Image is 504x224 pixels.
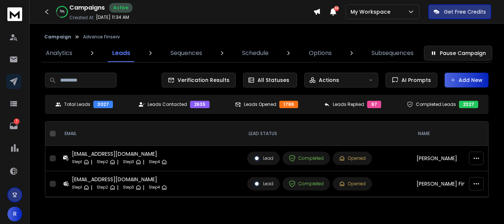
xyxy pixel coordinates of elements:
span: Verification Results [175,76,229,84]
button: R [7,207,22,221]
p: Advance Finserv [83,34,120,40]
h1: Campaigns [69,3,105,12]
p: | [143,184,144,191]
th: NAME [412,122,504,146]
p: Step 1 [72,158,82,166]
p: Options [309,49,332,58]
p: | [117,184,118,191]
div: [EMAIL_ADDRESS][DOMAIN_NAME] [72,150,167,158]
td: [PERSON_NAME] [412,197,504,222]
button: Pause Campaign [424,46,492,61]
p: Schedule [242,49,269,58]
div: Completed [289,155,324,162]
div: Lead [253,180,273,187]
div: 2635 [190,101,210,108]
p: Leads Contacted [148,101,187,107]
div: 1786 [279,101,298,108]
p: Step 3 [123,158,134,166]
p: Step 4 [149,184,160,191]
div: Completed [289,180,324,187]
p: All Statuses [258,76,289,84]
button: Campaign [44,34,71,40]
button: AI Prompts [386,73,437,87]
p: Step 1 [72,184,82,191]
div: Opened [339,155,366,161]
a: Schedule [238,44,273,62]
p: Leads Replied [333,101,364,107]
div: 97 [367,101,381,108]
th: EMAIL [59,122,243,146]
p: Step 4 [149,158,160,166]
p: [DATE] 11:34 AM [96,14,129,20]
p: Sequences [170,49,202,58]
p: Completed Leads [416,101,456,107]
div: Opened [339,181,366,187]
a: Subsequences [367,44,418,62]
img: logo [7,7,22,21]
button: Add New [445,73,489,87]
p: Get Free Credits [444,8,486,15]
p: | [91,158,92,166]
p: | [91,184,92,191]
div: Lead [253,155,273,162]
p: 7 [14,118,20,124]
a: Sequences [166,44,207,62]
p: Leads Opened [244,101,276,107]
p: Actions [319,76,339,84]
button: Get Free Credits [428,4,491,19]
td: [PERSON_NAME] [412,146,504,171]
a: Leads [108,44,135,62]
p: | [117,158,118,166]
span: AI Prompts [398,76,431,84]
div: 2327 [459,101,478,108]
div: 3027 [93,101,113,108]
p: Step 2 [97,184,108,191]
button: Verification Results [162,73,236,87]
p: Total Leads [64,101,90,107]
a: Options [304,44,336,62]
td: [PERSON_NAME] Fine [412,171,504,197]
p: Leads [112,49,130,58]
a: Analytics [41,44,77,62]
p: 79 % [59,10,65,14]
a: 7 [6,118,21,133]
p: Created At: [69,15,94,21]
p: Analytics [46,49,72,58]
p: Step 3 [123,184,134,191]
div: [EMAIL_ADDRESS][DOMAIN_NAME] [72,176,167,183]
p: Step 2 [97,158,108,166]
p: | [143,158,144,166]
p: My Workspace [351,8,393,15]
th: LEAD STATUS [243,122,412,146]
span: 50 [334,6,339,11]
div: Active [109,3,132,13]
p: Subsequences [372,49,414,58]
